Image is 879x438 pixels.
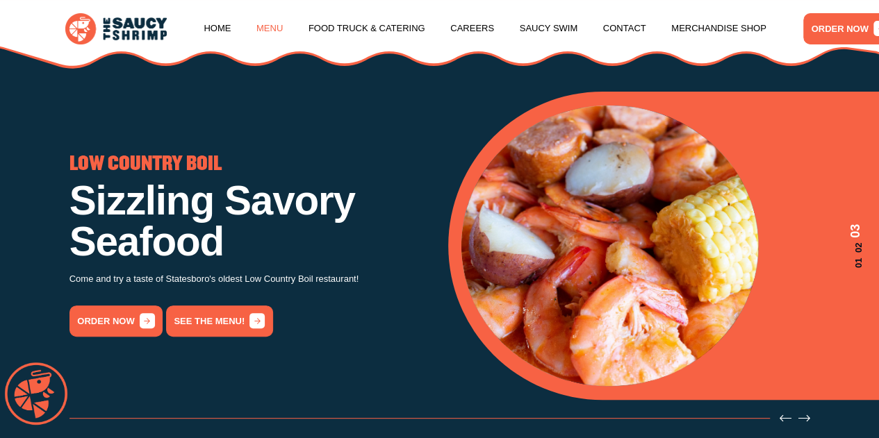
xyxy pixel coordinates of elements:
span: 01 [846,258,865,267]
a: Home [204,2,231,55]
button: Next slide [798,412,810,424]
a: See the menu! [166,305,273,337]
img: logo [65,13,167,44]
img: Banner Image [461,106,757,387]
div: 3 / 3 [69,155,430,337]
button: Previous slide [779,412,791,424]
p: Come and try a taste of Statesboro's oldest Low Country Boil restaurant! [69,271,430,287]
div: 3 / 3 [461,106,864,387]
span: LOW COUNTRY BOIL [69,155,222,174]
a: Careers [450,2,494,55]
a: order now [69,305,163,337]
h1: Sizzling Savory Seafood [69,180,430,262]
a: Saucy Swim [520,2,578,55]
span: 02 [846,243,865,253]
a: Merchandise Shop [671,2,766,55]
a: Food Truck & Catering [309,2,425,55]
a: Contact [603,2,646,55]
a: Menu [256,2,283,55]
span: 03 [846,224,865,238]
